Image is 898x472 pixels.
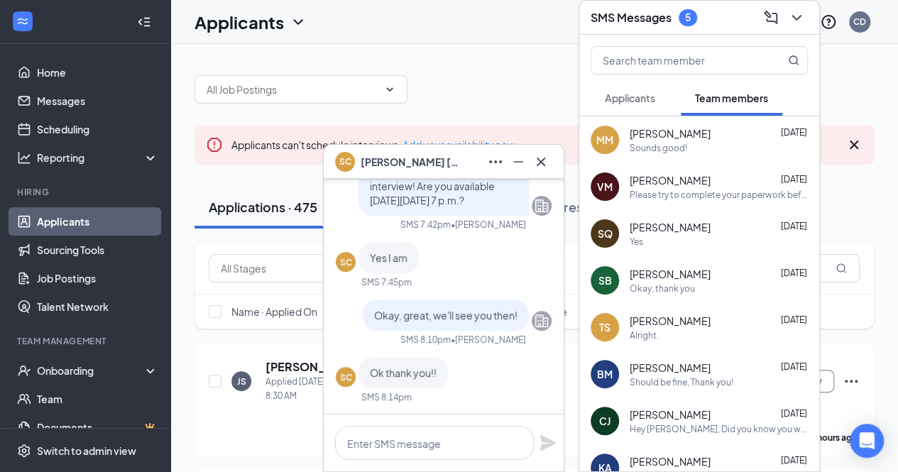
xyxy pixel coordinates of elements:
[788,55,799,66] svg: MagnifyingGlass
[630,423,808,435] div: Hey [PERSON_NAME], Did you know you were supposed to work [DATE]? Thank you, [PERSON_NAME]
[487,153,504,170] svg: Ellipses
[195,10,284,34] h1: Applicants
[400,219,451,231] div: SMS 7:42pm
[370,366,437,379] span: Ok thank you!!
[507,150,530,173] button: Minimize
[374,309,518,322] span: Okay, great, we'll see you then!
[630,282,695,295] div: Okay, thank you
[630,407,711,422] span: [PERSON_NAME]
[37,363,146,378] div: Onboarding
[37,444,136,458] div: Switch to admin view
[37,292,158,321] a: Talent Network
[630,329,659,341] div: Alright.
[17,363,31,378] svg: UserCheck
[685,11,691,23] div: 5
[599,320,610,334] div: TS
[540,434,557,451] svg: Plane
[17,150,31,165] svg: Analysis
[695,92,768,104] span: Team members
[630,267,711,281] span: [PERSON_NAME]
[37,413,158,441] a: DocumentsCrown
[853,16,866,28] div: CD
[17,186,155,198] div: Hiring
[597,367,613,381] div: BM
[781,127,807,138] span: [DATE]
[37,58,158,87] a: Home
[596,133,613,147] div: MM
[231,138,515,151] span: Applicants can't schedule interviews.
[400,334,451,346] div: SMS 8:10pm
[781,408,807,419] span: [DATE]
[599,414,610,428] div: CJ
[137,15,151,29] svg: Collapse
[781,268,807,278] span: [DATE]
[598,273,612,287] div: SB
[510,153,527,170] svg: Minimize
[630,189,808,201] div: Please try to complete your paperwork before arriving.
[361,276,412,288] div: SMS 7:45pm
[760,6,782,29] button: ComposeMessage
[37,115,158,143] a: Scheduling
[237,375,246,388] div: JS
[836,263,847,274] svg: MagnifyingGlass
[532,153,549,170] svg: Cross
[384,84,395,95] svg: ChevronDown
[781,174,807,185] span: [DATE]
[781,455,807,466] span: [DATE]
[591,10,672,26] h3: SMS Messages
[530,150,552,173] button: Cross
[605,92,655,104] span: Applicants
[206,136,223,153] svg: Error
[811,432,858,443] b: 3 hours ago
[340,256,352,268] div: SC
[630,236,643,248] div: Yes
[630,220,711,234] span: [PERSON_NAME]
[781,314,807,325] span: [DATE]
[845,136,863,153] svg: Cross
[37,385,158,413] a: Team
[630,314,711,328] span: [PERSON_NAME]
[630,126,711,141] span: [PERSON_NAME]
[361,391,412,403] div: SMS 8:14pm
[597,180,613,194] div: VM
[340,371,352,383] div: SC
[630,454,711,468] span: [PERSON_NAME]
[630,376,733,388] div: Should be fine, Thank you!
[17,335,155,347] div: Team Management
[221,260,350,276] input: All Stages
[591,47,760,74] input: Search team member
[37,264,158,292] a: Job Postings
[451,334,526,346] span: • [PERSON_NAME]
[850,424,884,458] div: Open Intercom Messenger
[788,9,805,26] svg: ChevronDown
[533,312,550,329] svg: Company
[630,361,711,375] span: [PERSON_NAME]
[762,9,779,26] svg: ComposeMessage
[17,444,31,458] svg: Settings
[37,87,158,115] a: Messages
[630,142,687,154] div: Sounds good!
[785,6,808,29] button: ChevronDown
[207,82,378,97] input: All Job Postings
[781,361,807,372] span: [DATE]
[209,198,317,216] div: Applications · 475
[598,226,613,241] div: SQ
[37,150,159,165] div: Reporting
[403,138,515,151] a: Add your availability now
[290,13,307,31] svg: ChevronDown
[37,236,158,264] a: Sourcing Tools
[781,221,807,231] span: [DATE]
[484,150,507,173] button: Ellipses
[16,14,30,28] svg: WorkstreamLogo
[231,304,317,319] span: Name · Applied On
[630,173,711,187] span: [PERSON_NAME]
[533,197,550,214] svg: Company
[370,251,407,264] span: Yes I am
[361,154,460,170] span: [PERSON_NAME] [PERSON_NAME]
[451,219,526,231] span: • [PERSON_NAME]
[820,13,837,31] svg: QuestionInfo
[265,375,343,403] div: Applied [DATE] 8:30 AM
[843,373,860,390] svg: Ellipses
[37,207,158,236] a: Applicants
